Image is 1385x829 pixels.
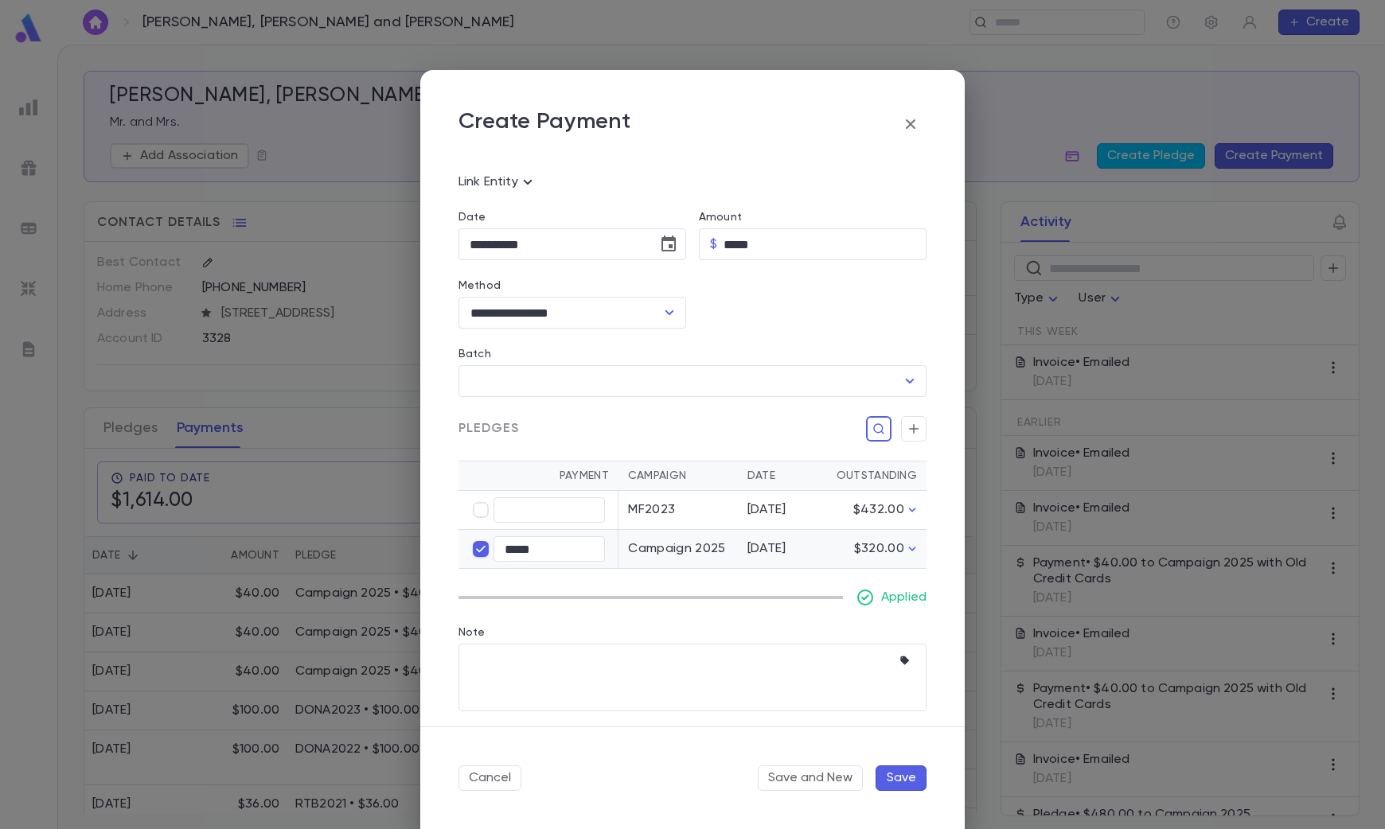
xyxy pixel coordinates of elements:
[458,173,537,192] p: Link Entity
[458,211,686,224] label: Date
[458,348,491,360] label: Batch
[699,211,742,224] label: Amount
[618,491,738,530] td: MF2023
[819,461,927,491] th: Outstanding
[710,236,717,252] p: $
[758,765,863,791] button: Save and New
[618,530,738,569] td: Campaign 2025
[458,765,521,791] button: Cancel
[747,502,810,518] div: [DATE]
[458,461,618,491] th: Payment
[658,302,681,324] button: Open
[738,461,819,491] th: Date
[458,108,630,140] p: Create Payment
[458,279,501,292] label: Method
[819,530,927,569] td: $320.00
[458,421,519,437] span: Pledges
[653,228,685,260] button: Choose date, selected date is Sep 9, 2025
[618,461,738,491] th: Campaign
[876,765,927,791] button: Save
[819,491,927,530] td: $432.00
[899,370,921,392] button: Open
[458,626,486,639] label: Note
[747,541,810,557] div: [DATE]
[881,590,927,605] p: Applied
